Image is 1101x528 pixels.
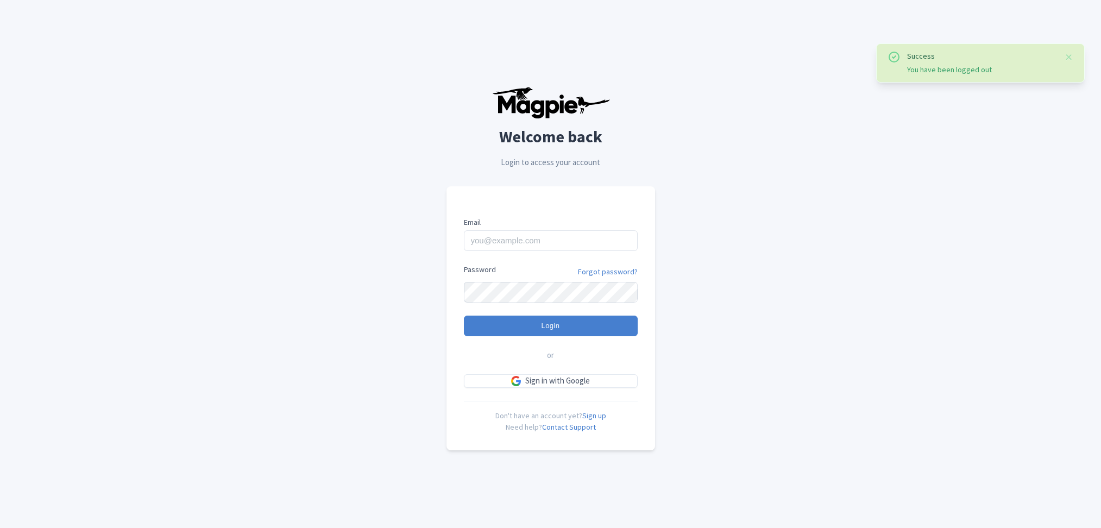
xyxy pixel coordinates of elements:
label: Email [464,217,638,228]
span: or [547,349,554,362]
a: Sign up [582,411,606,420]
a: Forgot password? [578,266,638,278]
a: Sign in with Google [464,374,638,388]
img: logo-ab69f6fb50320c5b225c76a69d11143b.png [489,86,612,119]
p: Login to access your account [446,156,655,169]
label: Password [464,264,496,275]
div: Don't have an account yet? Need help? [464,401,638,433]
div: You have been logged out [907,64,1056,76]
input: Login [464,316,638,336]
a: Contact Support [542,422,596,432]
h2: Welcome back [446,128,655,146]
img: google.svg [511,376,521,386]
button: Close [1065,51,1073,64]
input: you@example.com [464,230,638,251]
div: Success [907,51,1056,62]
